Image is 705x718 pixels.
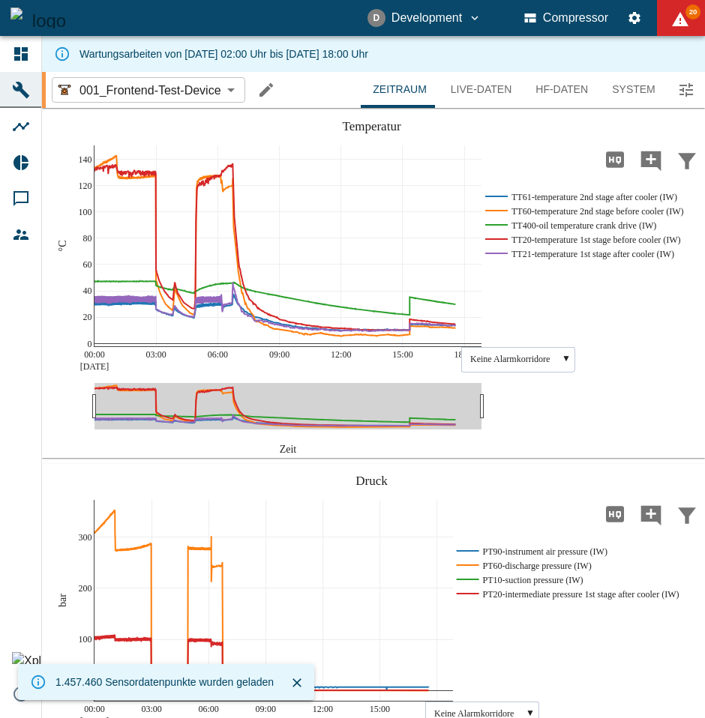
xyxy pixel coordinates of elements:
a: 001_Frontend-Test-Device [55,81,221,99]
button: Live-Daten [439,72,523,108]
img: logo [10,7,75,28]
button: Daten filtern [669,495,705,534]
button: Kommentar hinzufügen [633,140,669,179]
button: dev@neaxplore.com [365,4,484,31]
button: Schließen [286,672,308,694]
div: Wartungsarbeiten von [DATE] 02:00 Uhr bis [DATE] 18:00 Uhr [79,40,368,67]
span: 20 [685,4,700,19]
button: Daten filtern [669,140,705,179]
img: Xplore Logo [12,652,76,670]
button: System [600,72,667,108]
button: Zeitraum [361,72,439,108]
button: Menü umschalten [673,77,699,103]
button: Machine bearbeiten [251,75,281,105]
button: HF-Daten [523,72,600,108]
span: Hohe Auflösung [597,152,633,165]
button: Einstellungen [621,4,648,31]
div: 1.457.460 Sensordatenpunkte wurden geladen [55,669,274,696]
text: Keine Alarmkorridore [470,354,550,364]
button: Compressor [521,4,612,31]
span: Hohe Auflösung [597,507,633,519]
button: Kommentar hinzufügen [633,495,669,534]
div: D [367,9,385,27]
span: 001_Frontend-Test-Device [79,82,221,99]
